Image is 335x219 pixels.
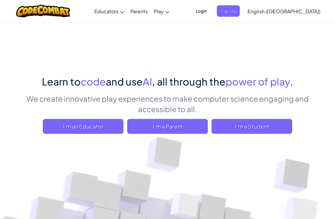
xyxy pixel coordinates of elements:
[154,8,164,15] span: Play
[91,3,127,20] a: Educators
[94,8,118,15] span: Educators
[217,5,240,17] button: Sign Up
[16,5,70,17] img: CodeCombat logo
[192,5,211,17] button: Login
[152,75,226,88] span: , all through the
[151,3,172,20] a: Play
[22,93,313,114] p: We create innovative play experiences to make computer science engaging and accessible to all.
[248,8,320,15] span: English ([GEOGRAPHIC_DATA])
[143,75,152,88] span: AI
[127,119,208,134] a: I'm a Parent
[43,119,123,134] a: I'm an Educator
[212,119,292,134] button: I'm a Student
[290,75,293,88] span: .
[106,75,143,88] span: and use
[42,75,81,88] span: Learn to
[226,75,290,88] span: power of play
[244,3,324,20] a: English ([GEOGRAPHIC_DATA])
[81,75,106,88] span: code
[127,3,151,20] a: Parents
